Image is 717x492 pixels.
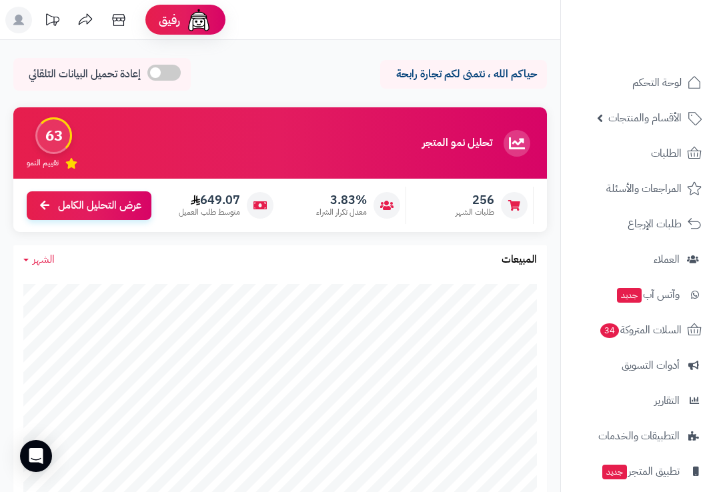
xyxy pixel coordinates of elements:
a: العملاء [569,243,709,275]
a: لوحة التحكم [569,67,709,99]
span: إعادة تحميل البيانات التلقائي [29,67,141,82]
span: الأقسام والمنتجات [608,109,682,127]
h3: المبيعات [502,254,537,266]
a: عرض التحليل الكامل [27,191,151,220]
span: التطبيقات والخدمات [598,427,680,445]
p: حياكم الله ، نتمنى لكم تجارة رابحة [390,67,537,82]
div: Open Intercom Messenger [20,440,52,472]
a: تطبيق المتجرجديد [569,455,709,487]
span: متوسط طلب العميل [179,207,240,218]
a: السلات المتروكة34 [569,314,709,346]
a: الطلبات [569,137,709,169]
span: وآتس آب [616,285,680,304]
a: أدوات التسويق [569,349,709,381]
a: التقارير [569,385,709,417]
span: عرض التحليل الكامل [58,198,141,213]
img: logo-2.png [626,10,704,38]
a: الشهر [23,252,55,267]
a: التطبيقات والخدمات [569,420,709,452]
span: جديد [602,465,627,479]
a: تحديثات المنصة [35,7,69,37]
a: وآتس آبجديد [569,279,709,311]
h3: تحليل نمو المتجر [422,137,492,149]
a: طلبات الإرجاع [569,208,709,240]
span: 256 [456,193,494,207]
span: جديد [617,288,642,303]
img: ai-face.png [185,7,212,33]
span: الطلبات [651,144,682,163]
span: 3.83% [316,193,367,207]
span: رفيق [159,12,180,28]
span: معدل تكرار الشراء [316,207,367,218]
span: طلبات الإرجاع [628,215,682,233]
span: أدوات التسويق [622,356,680,375]
span: لوحة التحكم [632,73,682,92]
span: المراجعات والأسئلة [606,179,682,198]
span: 34 [600,323,620,339]
span: طلبات الشهر [456,207,494,218]
span: الشهر [33,251,55,267]
span: السلات المتروكة [599,321,682,339]
span: 649.07 [179,193,240,207]
span: تطبيق المتجر [601,462,680,481]
a: المراجعات والأسئلة [569,173,709,205]
span: التقارير [654,391,680,410]
span: تقييم النمو [27,157,59,169]
span: العملاء [654,250,680,269]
